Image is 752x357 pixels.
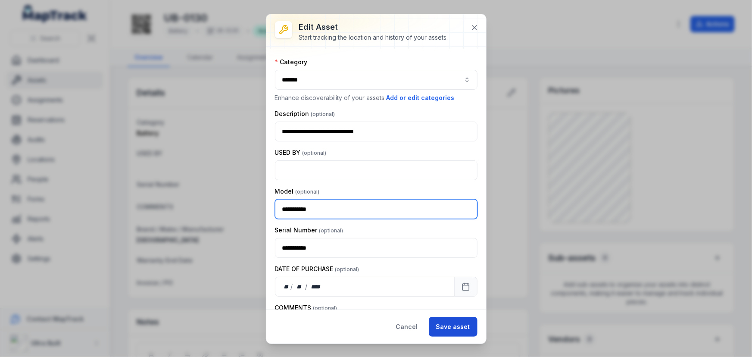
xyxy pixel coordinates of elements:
label: COMMENTS [275,304,337,312]
button: Save asset [429,317,477,337]
div: Start tracking the location and history of your assets. [299,33,448,42]
div: / [290,282,293,291]
div: year, [308,282,324,291]
button: Cancel [389,317,425,337]
label: USED BY [275,148,327,157]
div: month, [293,282,305,291]
label: Category [275,58,308,66]
label: DATE OF PURCHASE [275,265,359,273]
label: Model [275,187,320,196]
button: Add or edit categories [386,93,455,103]
p: Enhance discoverability of your assets. [275,93,477,103]
div: / [305,282,308,291]
label: Description [275,110,335,118]
div: day, [282,282,291,291]
label: Serial Number [275,226,343,235]
button: Calendar [454,277,477,297]
h3: Edit asset [299,21,448,33]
